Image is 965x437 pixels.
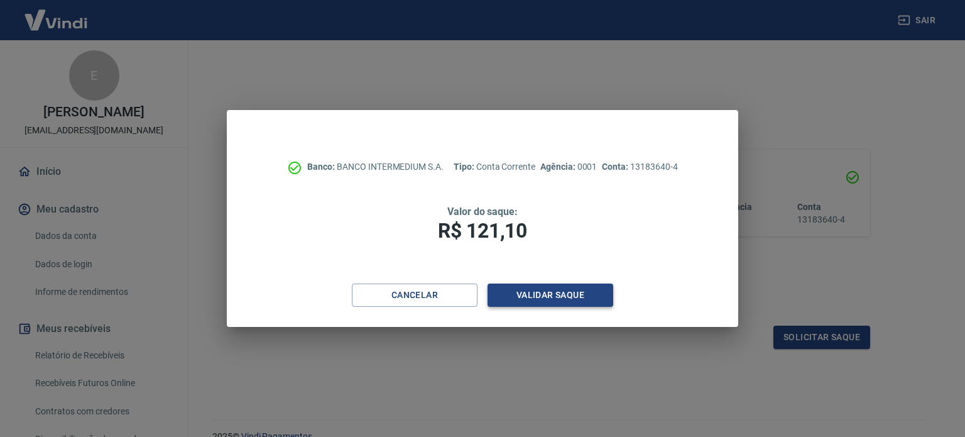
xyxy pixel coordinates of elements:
button: Validar saque [488,284,613,307]
button: Cancelar [352,284,477,307]
span: Banco: [307,162,337,172]
span: Valor do saque: [447,206,518,218]
span: R$ 121,10 [438,219,527,243]
p: 13183640-4 [602,160,677,174]
p: BANCO INTERMEDIUM S.A. [307,160,444,174]
span: Agência: [540,162,577,172]
p: 0001 [540,160,597,174]
p: Conta Corrente [454,160,535,174]
span: Conta: [602,162,630,172]
span: Tipo: [454,162,476,172]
